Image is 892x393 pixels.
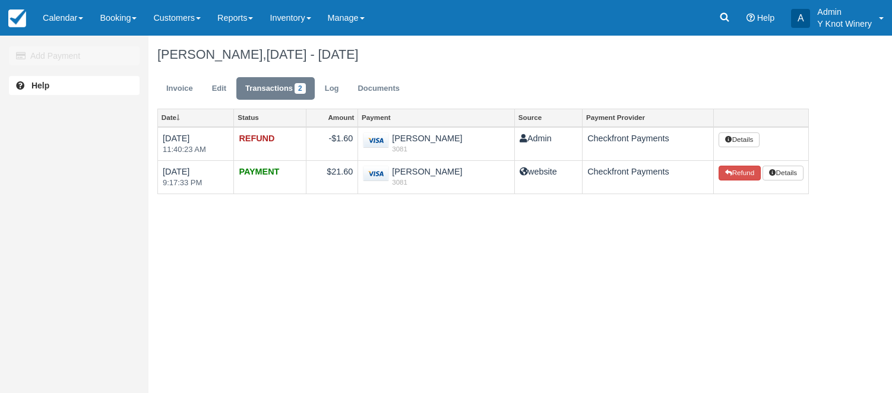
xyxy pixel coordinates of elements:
strong: REFUND [239,134,274,143]
i: Help [747,14,755,22]
img: checkfront-main-nav-mini-logo.png [8,9,26,27]
button: Details [719,132,759,148]
a: Log [316,77,348,100]
td: [DATE] [158,160,234,194]
a: Date [158,109,233,126]
button: Refund [719,166,760,181]
a: Payment Provider [583,109,713,126]
em: 11:40:23 AM [163,144,229,156]
td: [PERSON_NAME] [358,160,515,194]
button: Details [763,166,803,181]
a: Payment [358,109,514,126]
p: Admin [817,6,872,18]
span: 2 [295,83,306,94]
a: Source [515,109,582,126]
a: Edit [203,77,235,100]
p: Y Knot Winery [817,18,872,30]
strong: PAYMENT [239,167,279,176]
span: [DATE] - [DATE] [266,47,358,62]
em: 9:17:33 PM [163,178,229,189]
a: Help [9,76,140,95]
a: Documents [349,77,409,100]
div: A [791,9,810,28]
td: [PERSON_NAME] [358,127,515,161]
h1: [PERSON_NAME], [157,47,809,62]
td: [DATE] [158,127,234,161]
b: Help [31,81,49,90]
td: $21.60 [306,160,358,194]
td: Checkfront Payments [583,127,714,161]
a: Amount [306,109,358,126]
em: 3081 [363,144,510,154]
td: website [514,160,582,194]
td: Checkfront Payments [583,160,714,194]
img: visa.png [363,132,389,148]
span: Help [757,13,775,23]
a: Status [234,109,306,126]
a: Invoice [157,77,202,100]
em: 3081 [363,178,510,187]
td: Admin [514,127,582,161]
td: -$1.60 [306,127,358,161]
img: visa.png [363,166,389,182]
a: Transactions2 [236,77,315,100]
